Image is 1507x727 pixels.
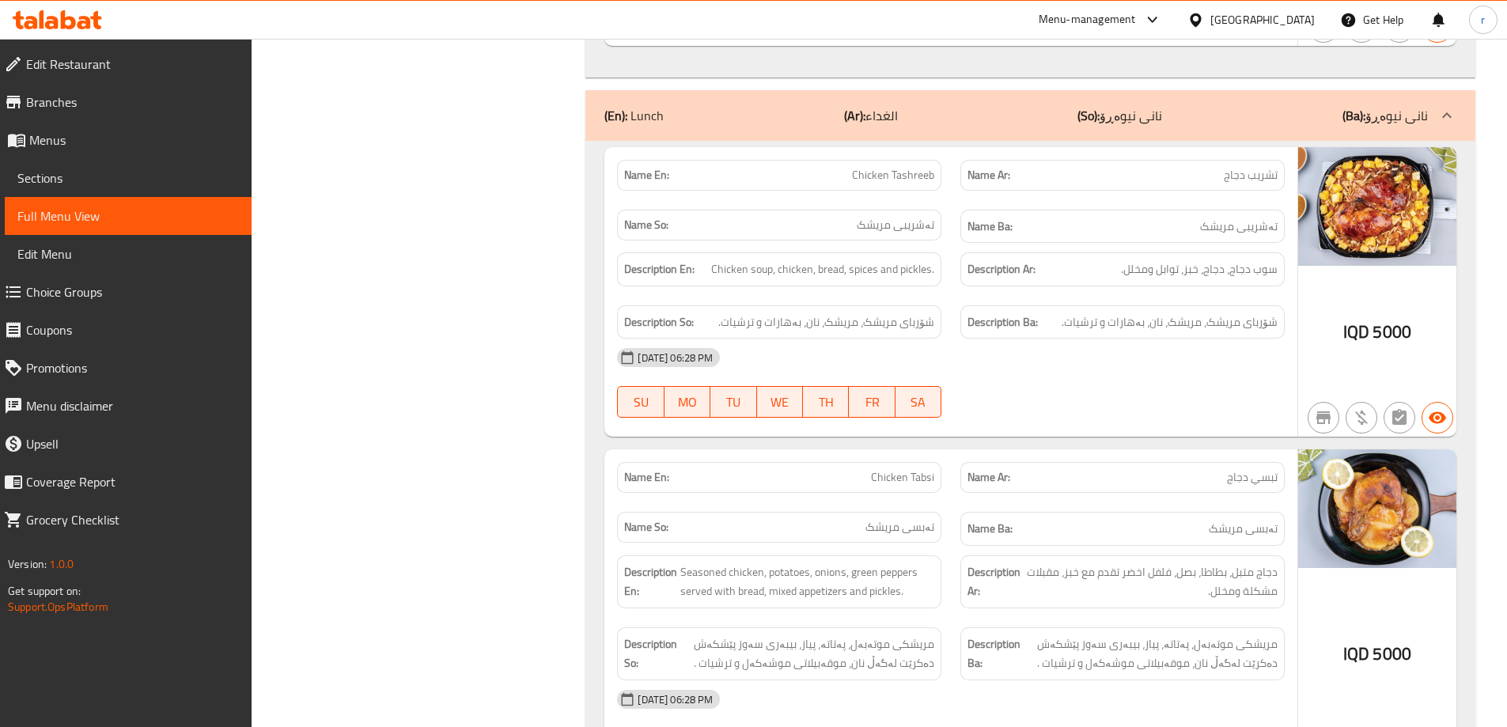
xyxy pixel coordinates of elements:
span: Upsell [26,434,239,453]
a: Support.OpsPlatform [8,596,108,617]
span: مریشکی موتەبەل، پەتاتە، پیاز، بیبەری سەوز پێشکەش دەکرێت لەگەڵ نان، موقەبیلاتی موشەکەل و ترشیات . [680,634,934,673]
span: شۆربای مریشک، مریشک، نان، بەهارات و ترشیات. [718,312,934,332]
span: Edit Restaurant [26,55,239,74]
strong: Description Ba: [967,312,1038,332]
button: SA [895,386,941,418]
span: Chicken soup, chicken, bread, spices and pickles. [711,259,934,279]
span: MO [671,391,704,414]
span: Full Menu View [17,206,239,225]
b: (Ba): [1342,104,1365,127]
span: Coverage Report [26,472,239,491]
span: Chicken Tashreeb [852,167,934,184]
span: مریشکی موتەبەل، پەتاتە، پیاز، بیبەری سەوز پێشکەش دەکرێت لەگەڵ نان، موقەبیلاتی موشەکەل و ترشیات . [1024,634,1278,673]
button: TU [710,386,756,418]
a: Full Menu View [5,197,252,235]
button: FR [849,386,895,418]
button: Not has choices [1384,402,1415,434]
span: تشريب دجاج [1224,167,1278,184]
strong: Description En: [624,259,695,279]
span: TH [809,391,842,414]
button: MO [665,386,710,418]
p: الغداء [844,106,898,125]
span: Sections [17,168,239,187]
strong: Name En: [624,167,669,184]
a: Sections [5,159,252,197]
span: تەبسی مریشک [1209,519,1278,539]
span: 5000 [1373,316,1411,347]
strong: Name So: [624,217,668,233]
div: Menu-management [1039,10,1136,29]
strong: Name En: [624,469,669,486]
span: Coupons [26,320,239,339]
span: سوب دجاج، دجاج، خبز، توابل ومخلل. [1121,259,1278,279]
strong: Description Ba: [967,634,1020,673]
span: Seasoned chicken, potatoes, onions, green peppers served with bread, mixed appetizers and pickles. [680,562,934,601]
p: نانی نیوەڕۆ [1342,106,1428,125]
strong: Description Ar: [967,259,1036,279]
strong: Description Ar: [967,562,1021,601]
strong: Description So: [624,634,677,673]
b: (So): [1077,104,1100,127]
a: Edit Menu [5,235,252,273]
span: تەشریبی مریشک [1200,217,1278,237]
span: IQD [1343,316,1369,347]
strong: Name Ba: [967,217,1013,237]
span: SA [902,391,935,414]
div: [GEOGRAPHIC_DATA] [1210,11,1315,28]
span: Get support on: [8,581,81,601]
button: WE [757,386,803,418]
span: 5000 [1373,638,1411,669]
button: TH [803,386,849,418]
span: Branches [26,93,239,112]
span: شۆربای مریشک، مریشک، نان، بەهارات و ترشیات. [1062,312,1278,332]
span: SU [624,391,657,414]
span: r [1481,11,1485,28]
strong: Name Ba: [967,519,1013,539]
strong: Description En: [624,562,677,601]
span: IQD [1343,638,1369,669]
span: [DATE] 06:28 PM [631,692,719,707]
img: %D8%AA%D8%B4%D8%B1%D9%8A%D8%A8_%D8%AF%D8%AC%D8%A7%D8%AC638935572758286813.jpg [1298,147,1456,266]
span: تەشریبی مریشک [857,217,934,233]
span: WE [763,391,797,414]
span: Version: [8,554,47,574]
strong: Name Ar: [967,469,1010,486]
p: Lunch [604,106,664,125]
div: (En): Lunch(Ar):الغداء(So):نانی نیوەڕۆ(Ba):نانی نیوەڕۆ [585,90,1475,141]
span: FR [855,391,888,414]
span: تەبسی مریشک [865,519,934,536]
span: [DATE] 06:28 PM [631,350,719,365]
span: 1.0.0 [49,554,74,574]
span: Menu disclaimer [26,396,239,415]
button: Purchased item [1346,402,1377,434]
strong: Name So: [624,519,668,536]
span: TU [717,391,750,414]
p: نانی نیوەڕۆ [1077,106,1162,125]
b: (En): [604,104,627,127]
span: Edit Menu [17,244,239,263]
span: Menus [29,131,239,150]
span: Promotions [26,358,239,377]
button: Not branch specific item [1308,402,1339,434]
span: دجاج متبل، بطاطا، بصل، فلفل اخضر تقدم مع خبز، مقبلات مشكلة ومخلل. [1024,562,1278,601]
img: %D8%AA%D8%A8%D8%B3%D9%8A_%D8%AF%D8%AC%D8%A7%D8%AC638935572819331897.jpg [1298,449,1456,568]
button: SU [617,386,664,418]
strong: Name Ar: [967,167,1010,184]
span: Chicken Tabsi [871,469,934,486]
span: Grocery Checklist [26,510,239,529]
span: تبسي دجاج [1227,469,1278,486]
b: (Ar): [844,104,865,127]
button: Available [1422,402,1453,434]
strong: Description So: [624,312,694,332]
span: Choice Groups [26,282,239,301]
